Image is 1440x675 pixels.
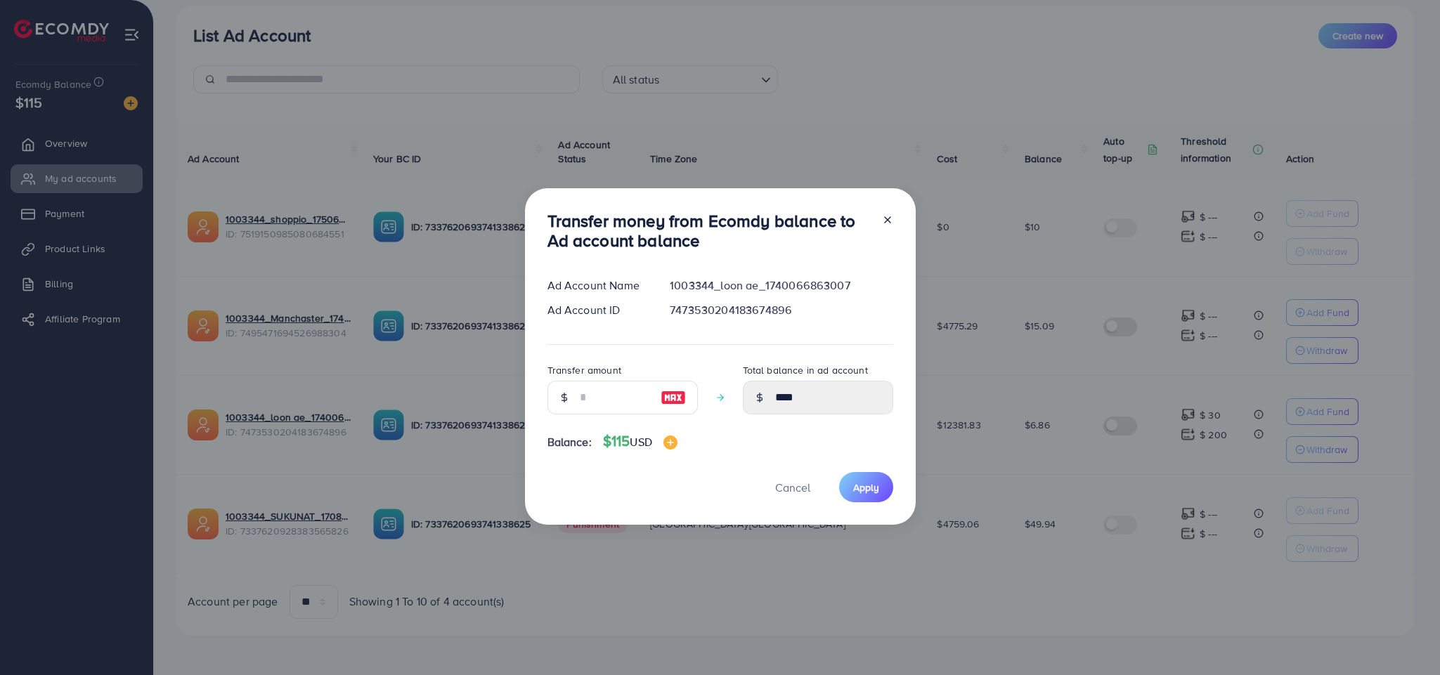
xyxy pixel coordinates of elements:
[603,433,677,450] h4: $115
[659,302,904,318] div: 7473530204183674896
[547,363,621,377] label: Transfer amount
[536,277,659,294] div: Ad Account Name
[758,472,828,502] button: Cancel
[1380,612,1429,664] iframe: Chat
[853,480,879,494] span: Apply
[775,480,810,495] span: Cancel
[547,211,871,251] h3: Transfer money from Ecomdy balance to Ad account balance
[536,302,659,318] div: Ad Account ID
[659,277,904,294] div: 1003344_loon ae_1740066863007
[630,434,651,450] span: USD
[663,435,677,450] img: image
[839,472,893,502] button: Apply
[743,363,868,377] label: Total balance in ad account
[547,434,592,450] span: Balance:
[661,389,686,406] img: image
